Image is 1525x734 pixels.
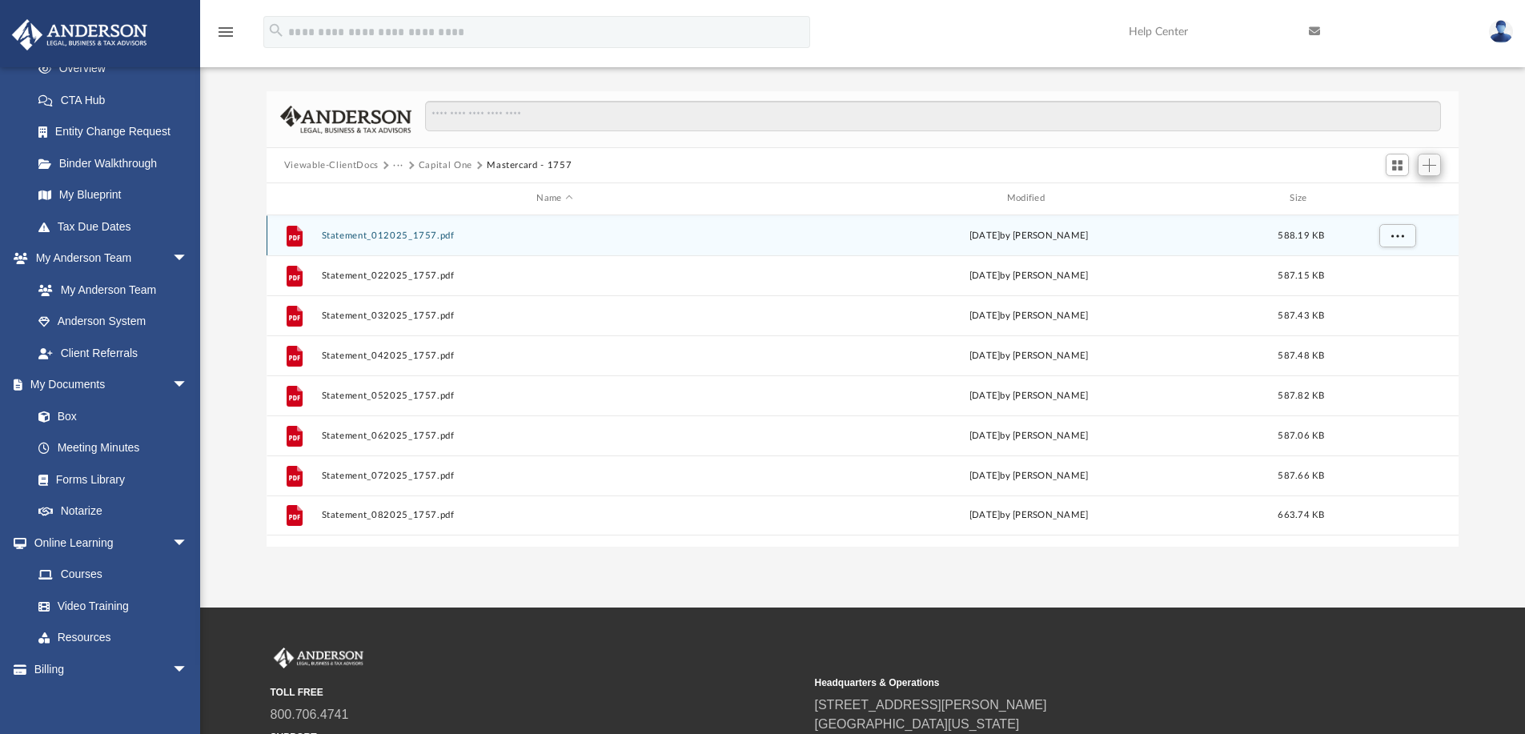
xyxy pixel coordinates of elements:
button: Statement_082025_1757.pdf [321,510,788,520]
button: Mastercard - 1757 [487,158,572,173]
span: 588.19 KB [1278,231,1324,239]
button: Statement_072025_1757.pdf [321,471,788,481]
span: arrow_drop_down [172,527,204,560]
span: 587.66 KB [1278,471,1324,479]
img: Anderson Advisors Platinum Portal [7,19,152,50]
div: [DATE] by [PERSON_NAME] [795,348,1262,363]
div: grid [267,215,1459,547]
img: Anderson Advisors Platinum Portal [271,648,367,668]
span: 587.06 KB [1278,431,1324,439]
button: More options [1379,223,1415,247]
button: Statement_012025_1757.pdf [321,231,788,241]
a: Online Learningarrow_drop_down [11,527,204,559]
span: 663.74 KB [1278,511,1324,519]
button: Statement_042025_1757.pdf [321,351,788,361]
button: Add [1418,154,1442,176]
div: [DATE] by [PERSON_NAME] [795,388,1262,403]
a: My Anderson Teamarrow_drop_down [11,243,204,275]
a: CTA Hub [22,84,212,116]
a: Box [22,400,196,432]
div: id [1340,191,1452,206]
a: 800.706.4741 [271,708,349,721]
a: Client Referrals [22,337,204,369]
a: Meeting Minutes [22,432,204,464]
span: 587.15 KB [1278,271,1324,279]
button: Switch to Grid View [1386,154,1410,176]
a: Overview [22,53,212,85]
a: Billingarrow_drop_down [11,653,212,685]
div: [DATE] by [PERSON_NAME] [795,268,1262,283]
div: [DATE] by [PERSON_NAME] [795,228,1262,243]
span: arrow_drop_down [172,243,204,275]
div: [DATE] by [PERSON_NAME] [795,468,1262,483]
i: menu [216,22,235,42]
button: ··· [393,158,403,173]
button: Statement_052025_1757.pdf [321,391,788,401]
a: menu [216,30,235,42]
span: 587.82 KB [1278,391,1324,399]
div: id [274,191,314,206]
button: Statement_062025_1757.pdf [321,431,788,441]
i: search [267,22,285,39]
div: [DATE] by [PERSON_NAME] [795,428,1262,443]
a: Video Training [22,590,196,622]
a: Courses [22,559,204,591]
a: Notarize [22,495,204,527]
div: [DATE] by [PERSON_NAME] [795,508,1262,523]
div: Size [1269,191,1333,206]
a: My Blueprint [22,179,204,211]
img: User Pic [1489,20,1513,43]
a: [GEOGRAPHIC_DATA][US_STATE] [815,717,1020,731]
button: Capital One [419,158,472,173]
a: Entity Change Request [22,116,212,148]
a: My Documentsarrow_drop_down [11,369,204,401]
button: Statement_022025_1757.pdf [321,271,788,281]
a: Tax Due Dates [22,211,212,243]
button: Viewable-ClientDocs [284,158,379,173]
a: Binder Walkthrough [22,147,212,179]
div: Modified [795,191,1262,206]
span: arrow_drop_down [172,369,204,402]
a: My Anderson Team [22,274,196,306]
button: Statement_032025_1757.pdf [321,311,788,321]
div: Name [320,191,788,206]
a: Resources [22,622,204,654]
span: arrow_drop_down [172,653,204,686]
a: [STREET_ADDRESS][PERSON_NAME] [815,698,1047,712]
span: 587.48 KB [1278,351,1324,359]
small: Headquarters & Operations [815,676,1348,690]
span: 587.43 KB [1278,311,1324,319]
a: Forms Library [22,463,196,495]
input: Search files and folders [425,101,1441,131]
small: TOLL FREE [271,685,804,700]
a: Anderson System [22,306,204,338]
div: [DATE] by [PERSON_NAME] [795,308,1262,323]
